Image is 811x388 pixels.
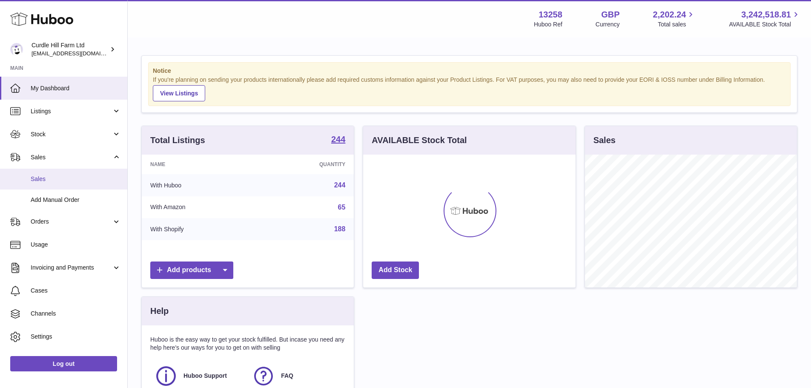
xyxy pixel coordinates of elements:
[150,336,345,352] p: Huboo is the easy way to get your stock fulfilled. But incase you need any help here's our ways f...
[372,135,467,146] h3: AVAILABLE Stock Total
[31,287,121,295] span: Cases
[153,67,786,75] strong: Notice
[741,9,791,20] span: 3,242,518.81
[150,305,169,317] h3: Help
[334,181,346,189] a: 244
[539,9,562,20] strong: 13258
[183,372,227,380] span: Huboo Support
[729,20,801,29] span: AVAILABLE Stock Total
[142,218,258,240] td: With Shopify
[32,50,125,57] span: [EMAIL_ADDRESS][DOMAIN_NAME]
[31,310,121,318] span: Channels
[155,365,244,388] a: Huboo Support
[729,9,801,29] a: 3,242,518.81 AVAILABLE Stock Total
[10,43,23,56] img: internalAdmin-13258@internal.huboo.com
[31,130,112,138] span: Stock
[258,155,354,174] th: Quantity
[653,9,686,20] span: 2,202.24
[334,225,346,233] a: 188
[31,175,121,183] span: Sales
[31,196,121,204] span: Add Manual Order
[331,135,345,144] strong: 244
[150,135,205,146] h3: Total Listings
[331,135,345,145] a: 244
[142,196,258,218] td: With Amazon
[142,155,258,174] th: Name
[31,333,121,341] span: Settings
[338,204,346,211] a: 65
[372,262,419,279] a: Add Stock
[31,241,121,249] span: Usage
[596,20,620,29] div: Currency
[32,41,108,57] div: Curdle Hill Farm Ltd
[534,20,562,29] div: Huboo Ref
[153,85,205,101] a: View Listings
[593,135,616,146] h3: Sales
[150,262,233,279] a: Add products
[31,153,112,161] span: Sales
[601,9,619,20] strong: GBP
[281,372,293,380] span: FAQ
[142,174,258,196] td: With Huboo
[658,20,696,29] span: Total sales
[31,84,121,92] span: My Dashboard
[31,264,112,272] span: Invoicing and Payments
[10,356,117,371] a: Log out
[153,76,786,101] div: If you're planning on sending your products internationally please add required customs informati...
[252,365,341,388] a: FAQ
[31,218,112,226] span: Orders
[31,107,112,115] span: Listings
[653,9,696,29] a: 2,202.24 Total sales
